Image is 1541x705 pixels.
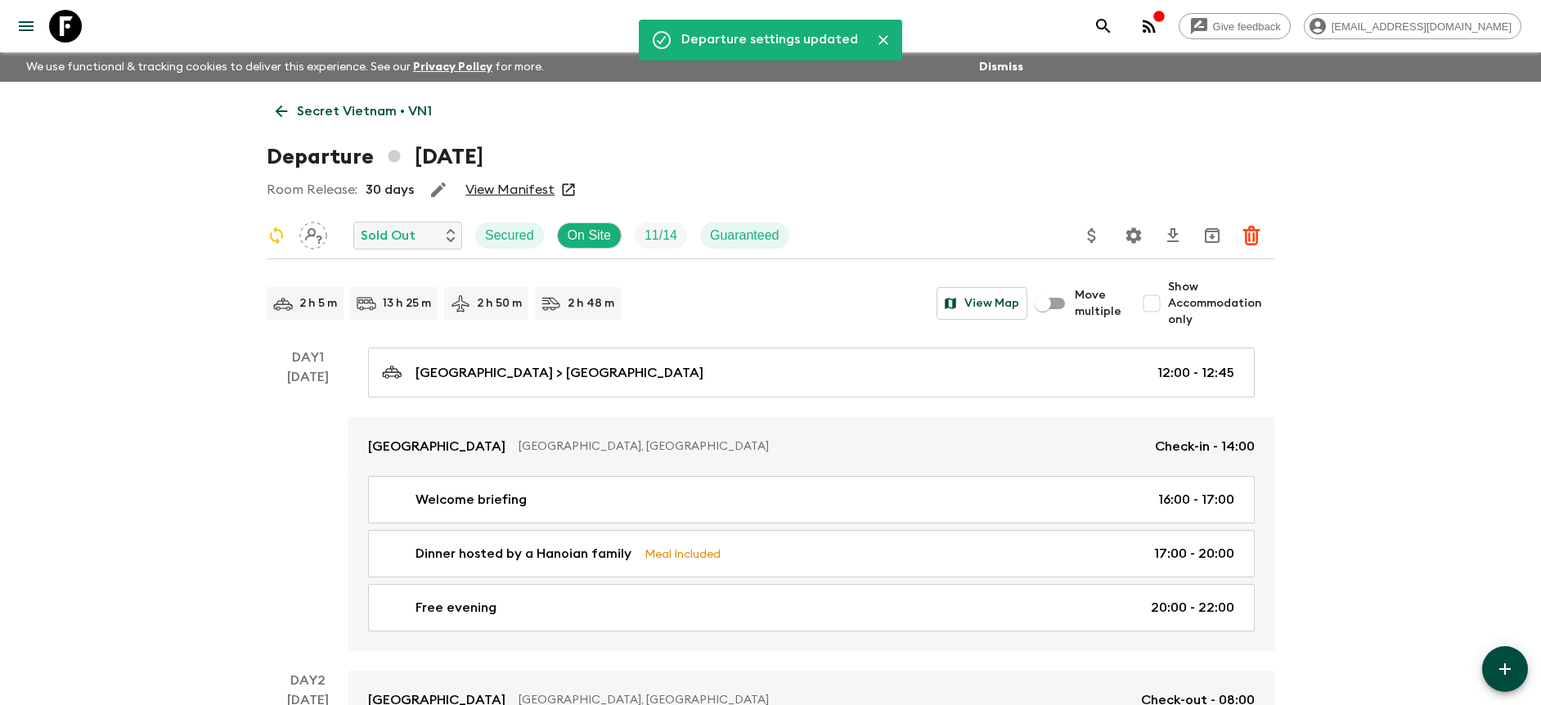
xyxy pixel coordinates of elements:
p: 11 / 14 [645,226,677,245]
button: Archive (Completed, Cancelled or Unsynced Departures only) [1196,219,1229,252]
div: [EMAIL_ADDRESS][DOMAIN_NAME] [1304,13,1521,39]
p: Free evening [416,598,496,617]
button: menu [10,10,43,43]
p: Room Release: [267,180,357,200]
a: Privacy Policy [413,61,492,73]
button: Download CSV [1157,219,1189,252]
a: Dinner hosted by a Hanoian familyMeal Included17:00 - 20:00 [368,530,1255,577]
a: [GEOGRAPHIC_DATA] > [GEOGRAPHIC_DATA]12:00 - 12:45 [368,348,1255,397]
a: Free evening20:00 - 22:00 [368,584,1255,631]
a: Give feedback [1179,13,1291,39]
span: Give feedback [1204,20,1290,33]
p: 16:00 - 17:00 [1158,490,1234,510]
p: Secured [485,226,534,245]
span: Assign pack leader [299,227,327,240]
p: We use functional & tracking cookies to deliver this experience. See our for more. [20,52,550,82]
a: [GEOGRAPHIC_DATA][GEOGRAPHIC_DATA], [GEOGRAPHIC_DATA]Check-in - 14:00 [348,417,1274,476]
span: Show Accommodation only [1168,279,1274,328]
div: Trip Fill [635,222,687,249]
p: 2 h 48 m [568,295,614,312]
p: 30 days [366,180,414,200]
button: View Map [937,287,1027,320]
p: 2 h 5 m [299,295,337,312]
p: [GEOGRAPHIC_DATA], [GEOGRAPHIC_DATA] [519,438,1142,455]
button: Close [871,28,896,52]
p: 2 h 50 m [477,295,522,312]
svg: Sync Required - Changes detected [267,226,286,245]
div: Departure settings updated [681,25,858,56]
div: On Site [557,222,622,249]
button: Update Price, Early Bird Discount and Costs [1076,219,1108,252]
p: Secret Vietnam • VN1 [297,101,432,121]
p: 13 h 25 m [383,295,431,312]
a: Secret Vietnam • VN1 [267,95,441,128]
p: Sold Out [361,226,416,245]
p: Check-in - 14:00 [1155,437,1255,456]
p: Day 1 [267,348,348,367]
p: 12:00 - 12:45 [1157,363,1234,383]
a: View Manifest [465,182,555,198]
p: 17:00 - 20:00 [1154,544,1234,564]
p: On Site [568,226,611,245]
div: [DATE] [287,367,329,651]
span: Move multiple [1075,287,1122,320]
p: 20:00 - 22:00 [1151,598,1234,617]
button: Dismiss [975,56,1027,79]
button: Delete [1235,219,1268,252]
p: Day 2 [267,671,348,690]
button: search adventures [1087,10,1120,43]
p: [GEOGRAPHIC_DATA] [368,437,505,456]
p: Welcome briefing [416,490,527,510]
a: Welcome briefing16:00 - 17:00 [368,476,1255,523]
p: Dinner hosted by a Hanoian family [416,544,631,564]
div: Secured [475,222,544,249]
span: [EMAIL_ADDRESS][DOMAIN_NAME] [1323,20,1521,33]
p: Guaranteed [710,226,779,245]
p: Meal Included [645,545,721,563]
h1: Departure [DATE] [267,141,483,173]
p: [GEOGRAPHIC_DATA] > [GEOGRAPHIC_DATA] [416,363,703,383]
button: Settings [1117,219,1150,252]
